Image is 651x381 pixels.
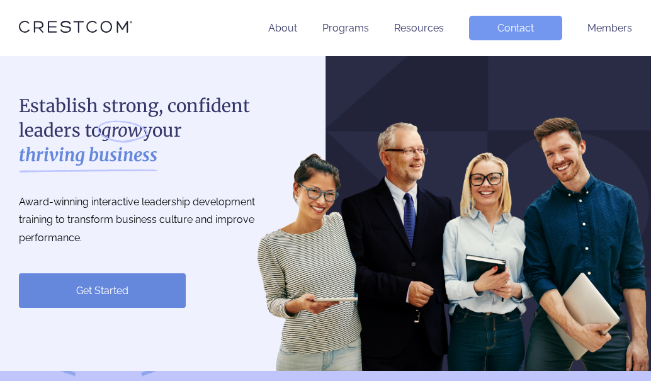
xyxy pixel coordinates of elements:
a: Resources [394,22,444,34]
strong: thriving business [19,143,157,168]
i: grow [101,118,142,143]
p: Award-winning interactive leadership development training to transform business culture and impro... [19,193,283,247]
a: Contact [469,16,562,40]
a: Programs [322,22,369,34]
a: Members [587,22,632,34]
h1: Establish strong, confident leaders to your [19,94,283,168]
a: About [268,22,297,34]
a: Get Started [19,273,186,308]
